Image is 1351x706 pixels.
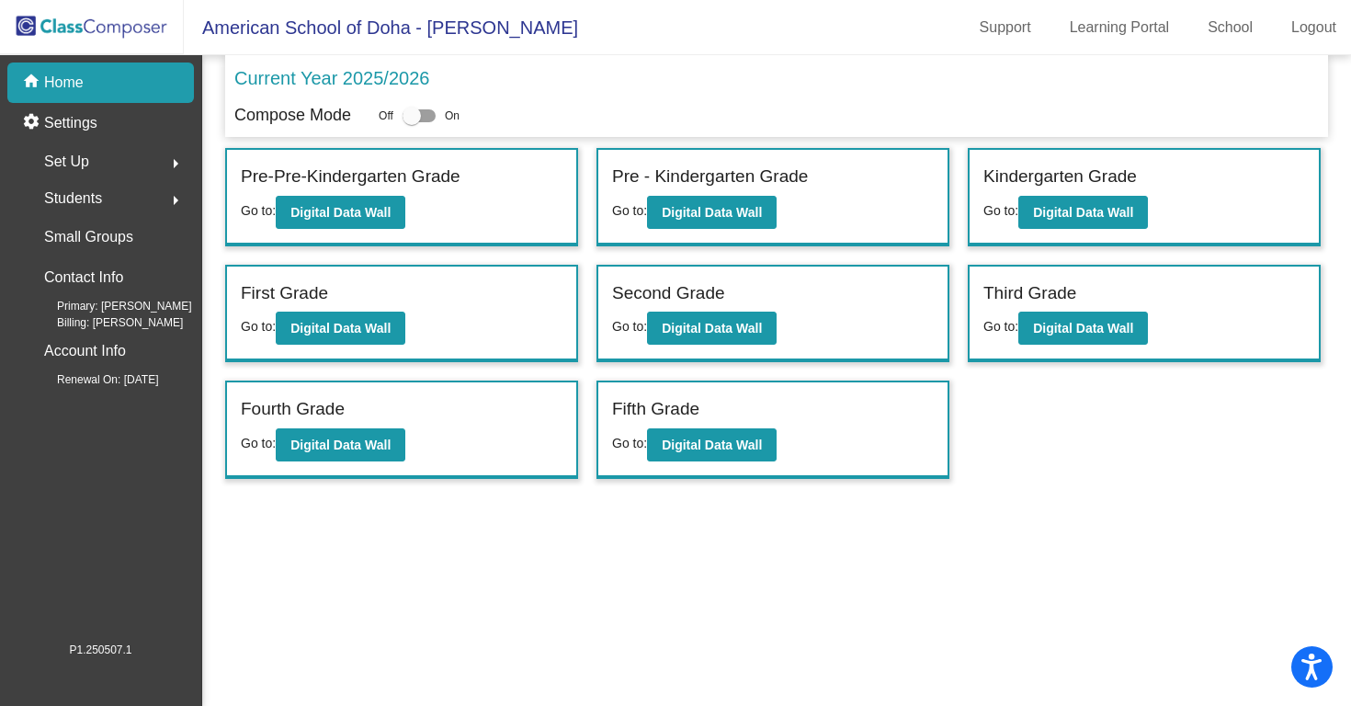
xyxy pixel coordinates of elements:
[612,280,725,307] label: Second Grade
[241,396,345,423] label: Fourth Grade
[612,319,647,334] span: Go to:
[276,312,405,345] button: Digital Data Wall
[44,186,102,211] span: Students
[28,371,158,388] span: Renewal On: [DATE]
[276,196,405,229] button: Digital Data Wall
[983,164,1137,190] label: Kindergarten Grade
[379,108,393,124] span: Off
[165,153,187,175] mat-icon: arrow_right
[241,280,328,307] label: First Grade
[1055,13,1185,42] a: Learning Portal
[241,319,276,334] span: Go to:
[612,396,699,423] label: Fifth Grade
[612,164,808,190] label: Pre - Kindergarten Grade
[662,321,762,336] b: Digital Data Wall
[22,72,44,94] mat-icon: home
[290,205,391,220] b: Digital Data Wall
[1033,205,1133,220] b: Digital Data Wall
[276,428,405,461] button: Digital Data Wall
[290,438,391,452] b: Digital Data Wall
[1033,321,1133,336] b: Digital Data Wall
[44,112,97,134] p: Settings
[612,203,647,218] span: Go to:
[241,436,276,450] span: Go to:
[234,103,351,128] p: Compose Mode
[662,205,762,220] b: Digital Data Wall
[28,298,192,314] span: Primary: [PERSON_NAME]
[290,321,391,336] b: Digital Data Wall
[165,189,187,211] mat-icon: arrow_right
[44,72,84,94] p: Home
[22,112,44,134] mat-icon: settings
[44,265,123,290] p: Contact Info
[647,312,777,345] button: Digital Data Wall
[1277,13,1351,42] a: Logout
[28,314,183,331] span: Billing: [PERSON_NAME]
[612,436,647,450] span: Go to:
[983,319,1018,334] span: Go to:
[983,280,1076,307] label: Third Grade
[662,438,762,452] b: Digital Data Wall
[1193,13,1267,42] a: School
[44,224,133,250] p: Small Groups
[647,196,777,229] button: Digital Data Wall
[1018,196,1148,229] button: Digital Data Wall
[983,203,1018,218] span: Go to:
[965,13,1046,42] a: Support
[44,149,89,175] span: Set Up
[647,428,777,461] button: Digital Data Wall
[44,338,126,364] p: Account Info
[184,13,578,42] span: American School of Doha - [PERSON_NAME]
[241,203,276,218] span: Go to:
[445,108,460,124] span: On
[1018,312,1148,345] button: Digital Data Wall
[234,64,429,92] p: Current Year 2025/2026
[241,164,460,190] label: Pre-Pre-Kindergarten Grade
